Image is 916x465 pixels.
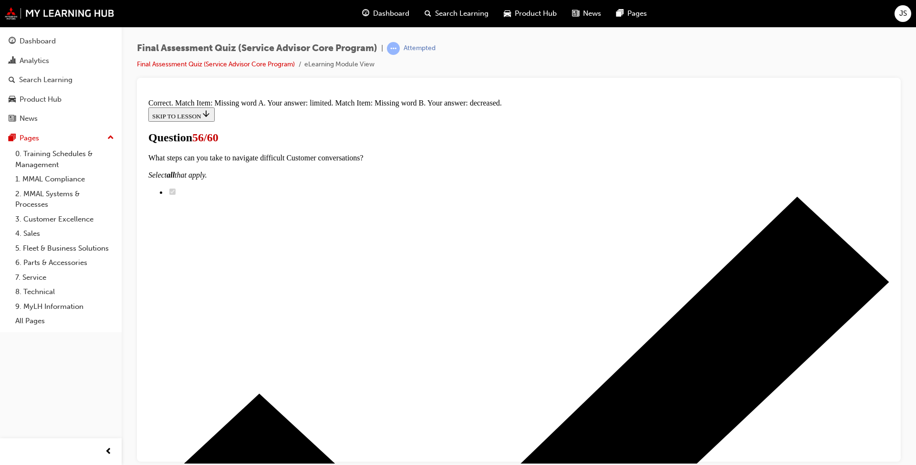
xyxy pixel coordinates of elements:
span: news-icon [9,115,16,123]
a: Product Hub [4,91,118,108]
span: guage-icon [9,37,16,46]
a: 7. Service [11,270,118,285]
a: Final Assessment Quiz (Service Advisor Core Program) [137,60,295,68]
button: Pages [4,129,118,147]
div: Search Learning [19,74,73,85]
a: 1. MMAL Compliance [11,172,118,187]
a: 9. MyLH Information [11,299,118,314]
div: Product Hub [20,94,62,105]
span: JS [899,8,907,19]
span: Pages [627,8,647,19]
button: SKIP TO LESSON [4,12,70,27]
span: | [381,43,383,54]
span: guage-icon [362,8,369,20]
a: news-iconNews [564,4,609,23]
div: Attempted [404,44,436,53]
div: Dashboard [20,36,56,47]
a: News [4,110,118,127]
a: 6. Parts & Accessories [11,255,118,270]
a: car-iconProduct Hub [496,4,564,23]
span: search-icon [425,8,431,20]
div: Correct. Match Item: Missing word A. Your answer: limited. Match Item: Missing word B. Your answe... [4,4,745,12]
span: learningRecordVerb_ATTEMPT-icon [387,42,400,55]
a: Dashboard [4,32,118,50]
span: pages-icon [9,134,16,143]
span: News [583,8,601,19]
a: guage-iconDashboard [354,4,417,23]
button: JS [895,5,911,22]
span: car-icon [504,8,511,20]
span: up-icon [107,132,114,144]
span: Search Learning [435,8,489,19]
a: 3. Customer Excellence [11,212,118,227]
span: chart-icon [9,57,16,65]
span: Dashboard [373,8,409,19]
span: pages-icon [616,8,624,20]
a: Analytics [4,52,118,70]
div: Pages [20,133,39,144]
span: prev-icon [105,446,112,458]
span: car-icon [9,95,16,104]
a: 5. Fleet & Business Solutions [11,241,118,256]
span: Product Hub [515,8,557,19]
span: Final Assessment Quiz (Service Advisor Core Program) [137,43,377,54]
a: search-iconSearch Learning [417,4,496,23]
li: eLearning Module View [304,59,375,70]
a: 8. Technical [11,285,118,299]
span: SKIP TO LESSON [8,18,66,25]
a: pages-iconPages [609,4,655,23]
a: All Pages [11,314,118,328]
a: 2. MMAL Systems & Processes [11,187,118,212]
div: Analytics [20,55,49,66]
a: 0. Training Schedules & Management [11,147,118,172]
a: Search Learning [4,71,118,89]
div: News [20,113,38,124]
span: news-icon [572,8,579,20]
img: mmal [5,7,114,20]
button: DashboardAnalyticsSearch LearningProduct HubNews [4,31,118,129]
span: search-icon [9,76,15,85]
a: 4. Sales [11,226,118,241]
